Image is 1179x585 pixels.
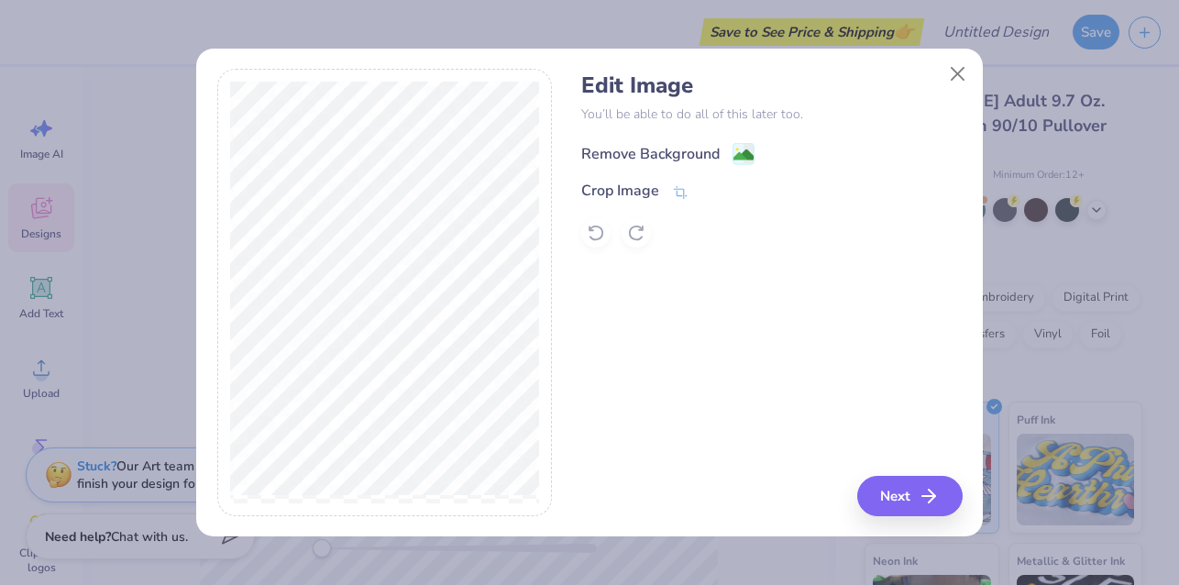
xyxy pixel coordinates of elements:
[581,143,720,165] div: Remove Background
[581,72,962,99] h4: Edit Image
[581,180,659,202] div: Crop Image
[941,56,975,91] button: Close
[581,105,962,124] p: You’ll be able to do all of this later too.
[857,476,963,516] button: Next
